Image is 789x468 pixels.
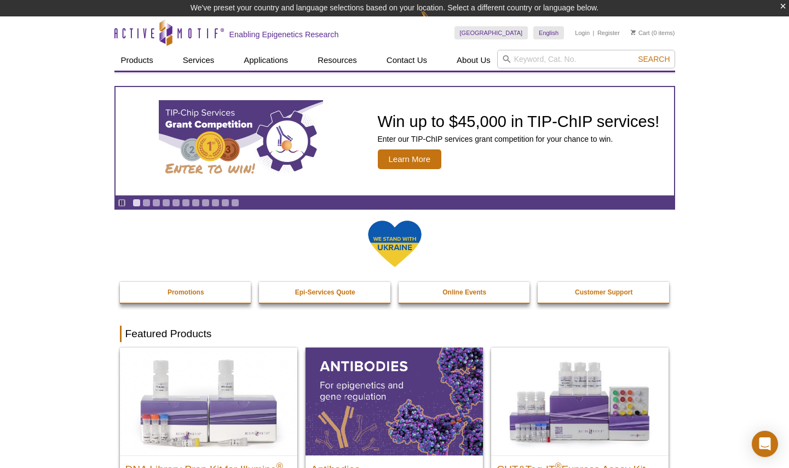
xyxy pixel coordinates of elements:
h2: Win up to $45,000 in TIP-ChIP services! [378,113,660,130]
a: Applications [237,50,295,71]
button: Search [635,54,673,64]
a: Go to slide 6 [182,199,190,207]
a: Cart [631,29,650,37]
li: (0 items) [631,26,675,39]
img: DNA Library Prep Kit for Illumina [120,348,297,455]
img: Your Cart [631,30,636,35]
a: Contact Us [380,50,434,71]
article: TIP-ChIP Services Grant Competition [116,87,674,195]
img: Change Here [421,8,450,34]
a: Go to slide 5 [172,199,180,207]
a: Go to slide 10 [221,199,229,207]
a: About Us [450,50,497,71]
strong: Promotions [168,288,204,296]
img: TIP-ChIP Services Grant Competition [159,100,323,182]
a: Products [114,50,160,71]
h2: Enabling Epigenetics Research [229,30,339,39]
a: Go to slide 2 [142,199,151,207]
strong: Online Events [442,288,486,296]
a: Register [597,29,620,37]
p: Enter our TIP-ChIP services grant competition for your chance to win. [378,134,660,144]
li: | [593,26,595,39]
a: Login [575,29,590,37]
a: Services [176,50,221,71]
a: Resources [311,50,364,71]
a: Customer Support [538,282,670,303]
img: CUT&Tag-IT® Express Assay Kit [491,348,669,455]
a: Go to slide 7 [192,199,200,207]
span: Search [638,55,670,63]
a: [GEOGRAPHIC_DATA] [454,26,528,39]
div: Open Intercom Messenger [752,431,778,457]
a: English [533,26,564,39]
a: Toggle autoplay [118,199,126,207]
strong: Epi-Services Quote [295,288,355,296]
input: Keyword, Cat. No. [497,50,675,68]
a: Online Events [399,282,531,303]
a: Go to slide 1 [133,199,141,207]
strong: Customer Support [575,288,632,296]
a: Promotions [120,282,252,303]
a: Go to slide 11 [231,199,239,207]
a: Go to slide 9 [211,199,220,207]
a: Go to slide 3 [152,199,160,207]
span: Learn More [378,149,442,169]
a: Go to slide 4 [162,199,170,207]
img: We Stand With Ukraine [367,219,422,268]
img: All Antibodies [306,348,483,455]
a: TIP-ChIP Services Grant Competition Win up to $45,000 in TIP-ChIP services! Enter our TIP-ChIP se... [116,87,674,195]
h2: Featured Products [120,326,670,342]
a: Go to slide 8 [201,199,210,207]
a: Epi-Services Quote [259,282,391,303]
